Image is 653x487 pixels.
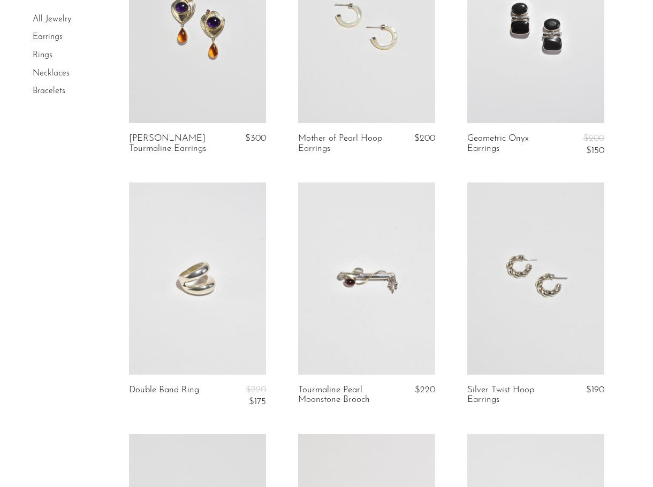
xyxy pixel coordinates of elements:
span: $175 [249,397,266,406]
a: Tourmaline Pearl Moonstone Brooch [298,385,388,405]
a: Mother of Pearl Hoop Earrings [298,134,388,154]
a: All Jewelry [33,15,71,24]
a: Rings [33,51,52,59]
a: Geometric Onyx Earrings [467,134,557,156]
a: Double Band Ring [129,385,199,407]
span: $190 [586,385,604,394]
span: $220 [415,385,435,394]
span: $200 [583,134,604,143]
span: $200 [414,134,435,143]
a: Bracelets [33,87,65,95]
a: [PERSON_NAME] Tourmaline Earrings [129,134,218,154]
span: $300 [245,134,266,143]
span: $150 [586,146,604,155]
span: $220 [246,385,266,394]
a: Necklaces [33,69,70,78]
a: Silver Twist Hoop Earrings [467,385,557,405]
a: Earrings [33,33,63,42]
